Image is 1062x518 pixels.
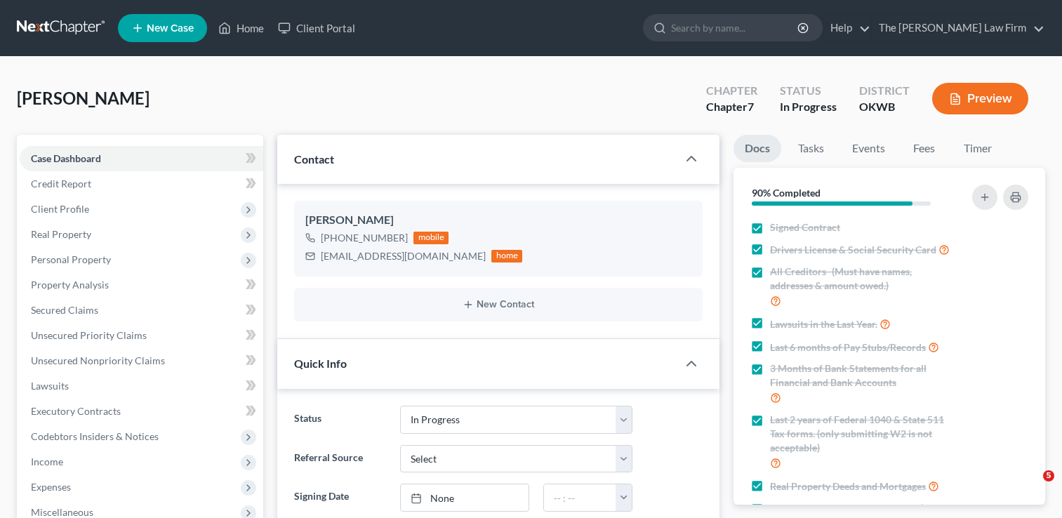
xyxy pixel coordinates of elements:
a: Tasks [787,135,835,162]
span: Quick Info [294,357,347,370]
div: [EMAIL_ADDRESS][DOMAIN_NAME] [321,249,486,263]
span: Real Property [31,228,91,240]
a: Home [211,15,271,41]
iframe: Intercom live chat [1014,470,1048,504]
div: [PHONE_NUMBER] [321,231,408,245]
label: Referral Source [287,445,392,473]
span: Credit Report [31,178,91,190]
div: Status [780,83,837,99]
span: Executory Contracts [31,405,121,417]
a: Fees [902,135,947,162]
a: Docs [734,135,781,162]
span: Expenses [31,481,71,493]
span: Income [31,456,63,467]
a: Client Portal [271,15,362,41]
span: Signed Contract [770,220,840,234]
a: Unsecured Priority Claims [20,323,263,348]
a: Credit Report [20,171,263,197]
span: Codebtors Insiders & Notices [31,430,159,442]
a: The [PERSON_NAME] Law Firm [872,15,1044,41]
span: Lawsuits [31,380,69,392]
strong: 90% Completed [752,187,821,199]
span: Lawsuits in the Last Year. [770,317,877,331]
span: Unsecured Priority Claims [31,329,147,341]
span: New Case [147,23,194,34]
span: Last 6 months of Pay Stubs/Records [770,340,926,354]
a: Help [823,15,870,41]
div: home [491,250,522,263]
a: Events [841,135,896,162]
span: [PERSON_NAME] [17,88,150,108]
span: Personal Property [31,253,111,265]
span: Secured Claims [31,304,98,316]
a: None [401,484,529,511]
div: mobile [413,232,449,244]
span: Last 2 years of Federal 1040 & State 511 Tax forms. (only submitting W2 is not acceptable) [770,413,955,455]
a: Lawsuits [20,373,263,399]
span: 3 Months of Bank Statements for all Financial and Bank Accounts [770,361,955,390]
a: Case Dashboard [20,146,263,171]
label: Status [287,406,392,434]
a: Unsecured Nonpriority Claims [20,348,263,373]
span: Case Dashboard [31,152,101,164]
label: Signing Date [287,484,392,512]
div: OKWB [859,99,910,115]
span: Property Analysis [31,279,109,291]
span: Miscellaneous [31,506,93,518]
span: Drivers License & Social Security Card [770,243,936,257]
span: 5 [1043,470,1054,482]
div: In Progress [780,99,837,115]
button: Preview [932,83,1028,114]
div: Chapter [706,83,757,99]
span: 7 [748,100,754,113]
a: Property Analysis [20,272,263,298]
a: Timer [953,135,1003,162]
div: Chapter [706,99,757,115]
a: Executory Contracts [20,399,263,424]
a: Secured Claims [20,298,263,323]
span: All Creditors- (Must have names, addresses & amount owed.) [770,265,955,293]
span: Real Property Deeds and Mortgages [770,479,926,493]
div: District [859,83,910,99]
input: -- : -- [544,484,616,511]
span: Client Profile [31,203,89,215]
span: Unsecured Nonpriority Claims [31,354,165,366]
button: New Contact [305,299,691,310]
div: [PERSON_NAME] [305,212,691,229]
span: Contact [294,152,334,166]
input: Search by name... [671,15,799,41]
